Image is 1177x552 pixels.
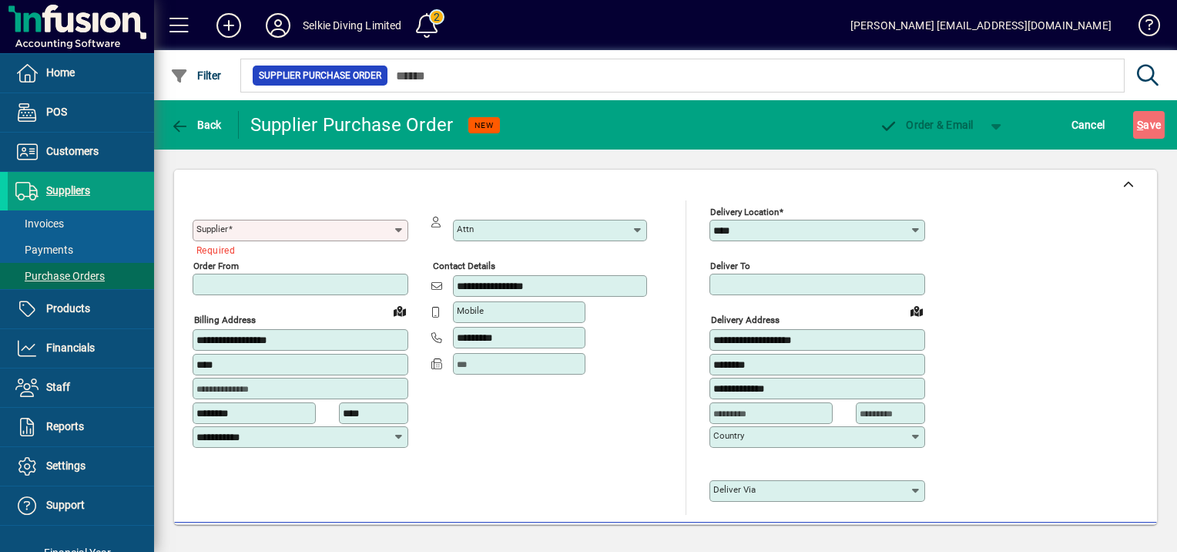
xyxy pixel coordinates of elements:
a: Products [8,290,154,328]
button: Cancel [1068,111,1109,139]
a: View on map [904,298,929,323]
a: Payments [8,237,154,263]
span: Support [46,499,85,511]
button: Back [166,111,226,139]
a: Settings [8,447,154,486]
span: Cancel [1071,113,1105,137]
span: NEW [474,120,494,130]
a: Knowledge Base [1127,3,1158,53]
span: Products [46,302,90,315]
mat-label: Order from [193,261,239,271]
app-page-header-button: Back [154,111,239,139]
mat-label: Deliver via [713,484,756,495]
span: ave [1137,113,1161,137]
a: POS [8,93,154,132]
span: Filter [170,69,222,82]
a: Purchase Orders [8,263,154,289]
span: Purchase Orders [15,270,105,282]
button: Add [204,12,253,39]
span: Customers [46,145,99,157]
a: Reports [8,408,154,446]
span: Home [46,66,75,79]
span: Order & Email [880,119,974,131]
span: Suppliers [46,184,90,197]
a: Customers [8,133,154,171]
a: Home [8,54,154,93]
mat-label: Supplier [196,224,228,234]
span: Staff [46,381,70,393]
div: Supplier Purchase Order [250,113,454,137]
span: Supplier Purchase Order [259,68,381,83]
a: Invoices [8,210,154,237]
span: Settings [46,459,86,472]
span: Reports [46,420,84,433]
span: Payments [15,244,73,256]
mat-label: Country [713,430,744,441]
button: Order & Email [872,111,981,139]
mat-error: Required [196,241,396,257]
button: Profile [253,12,303,39]
span: POS [46,106,67,118]
a: Staff [8,369,154,407]
div: [PERSON_NAME] [EMAIL_ADDRESS][DOMAIN_NAME] [850,13,1112,38]
a: Financials [8,329,154,368]
span: Back [170,119,222,131]
span: Financials [46,342,95,354]
span: S [1137,119,1143,131]
div: Selkie Diving Limited [303,13,402,38]
button: Filter [166,62,226,89]
button: Save [1133,111,1165,139]
span: Invoices [15,217,64,230]
a: Support [8,486,154,525]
